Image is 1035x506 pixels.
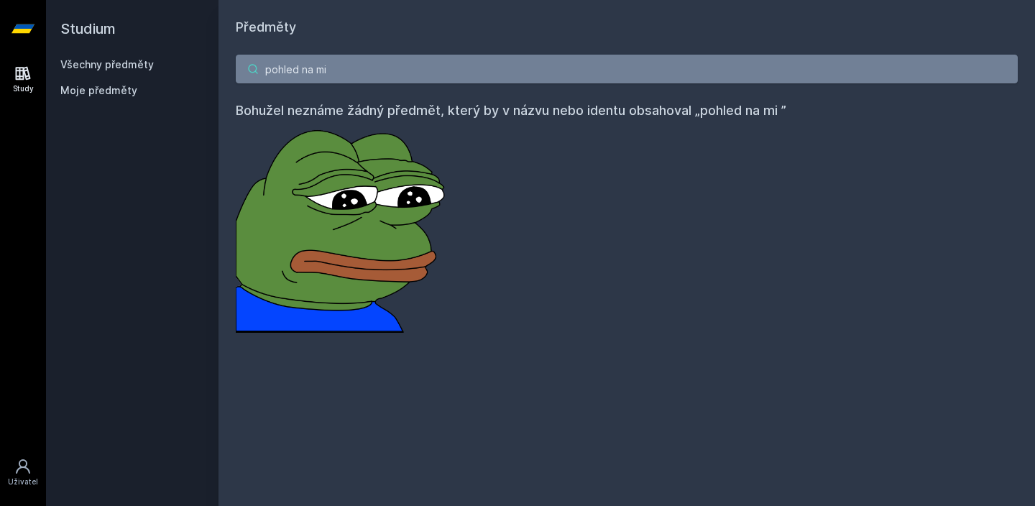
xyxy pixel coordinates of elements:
a: Uživatel [3,451,43,494]
h1: Předměty [236,17,1018,37]
div: Study [13,83,34,94]
img: error_picture.png [236,121,451,333]
a: Study [3,57,43,101]
h4: Bohužel neznáme žádný předmět, který by v názvu nebo identu obsahoval „pohled na mi ” [236,101,1018,121]
span: Moje předměty [60,83,137,98]
a: Všechny předměty [60,58,154,70]
div: Uživatel [8,477,38,487]
input: Název nebo ident předmětu… [236,55,1018,83]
